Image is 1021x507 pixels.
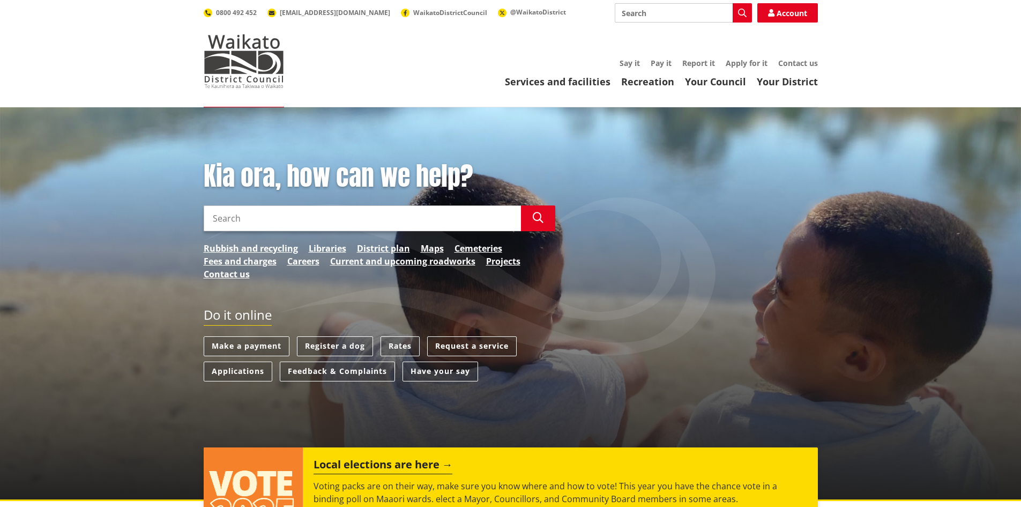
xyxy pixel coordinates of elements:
a: Request a service [427,336,517,356]
a: Rates [381,336,420,356]
span: @WaikatoDistrict [510,8,566,17]
a: Your District [757,75,818,88]
a: WaikatoDistrictCouncil [401,8,487,17]
a: [EMAIL_ADDRESS][DOMAIN_NAME] [267,8,390,17]
a: Have your say [403,362,478,381]
a: Register a dog [297,336,373,356]
a: Make a payment [204,336,289,356]
a: Contact us [778,58,818,68]
input: Search input [204,205,521,231]
a: Recreation [621,75,674,88]
a: Rubbish and recycling [204,242,298,255]
a: Say it [620,58,640,68]
a: Applications [204,362,272,381]
a: Report it [682,58,715,68]
a: 0800 492 452 [204,8,257,17]
a: Cemeteries [454,242,502,255]
h1: Kia ora, how can we help? [204,161,555,192]
img: Waikato District Council - Te Kaunihera aa Takiwaa o Waikato [204,34,284,88]
a: @WaikatoDistrict [498,8,566,17]
span: 0800 492 452 [216,8,257,17]
a: District plan [357,242,410,255]
input: Search input [615,3,752,23]
a: Maps [421,242,444,255]
a: Contact us [204,268,250,281]
a: Projects [486,255,520,268]
h2: Do it online [204,307,272,326]
a: Apply for it [726,58,767,68]
span: WaikatoDistrictCouncil [413,8,487,17]
span: [EMAIL_ADDRESS][DOMAIN_NAME] [280,8,390,17]
a: Feedback & Complaints [280,362,395,381]
a: Pay it [651,58,672,68]
a: Libraries [309,242,346,255]
a: Fees and charges [204,255,277,268]
a: Services and facilities [505,75,610,88]
p: Voting packs are on their way, make sure you know where and how to vote! This year you have the c... [314,480,807,505]
h2: Local elections are here [314,458,452,474]
a: Account [757,3,818,23]
a: Current and upcoming roadworks [330,255,475,268]
a: Your Council [685,75,746,88]
a: Careers [287,255,319,268]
